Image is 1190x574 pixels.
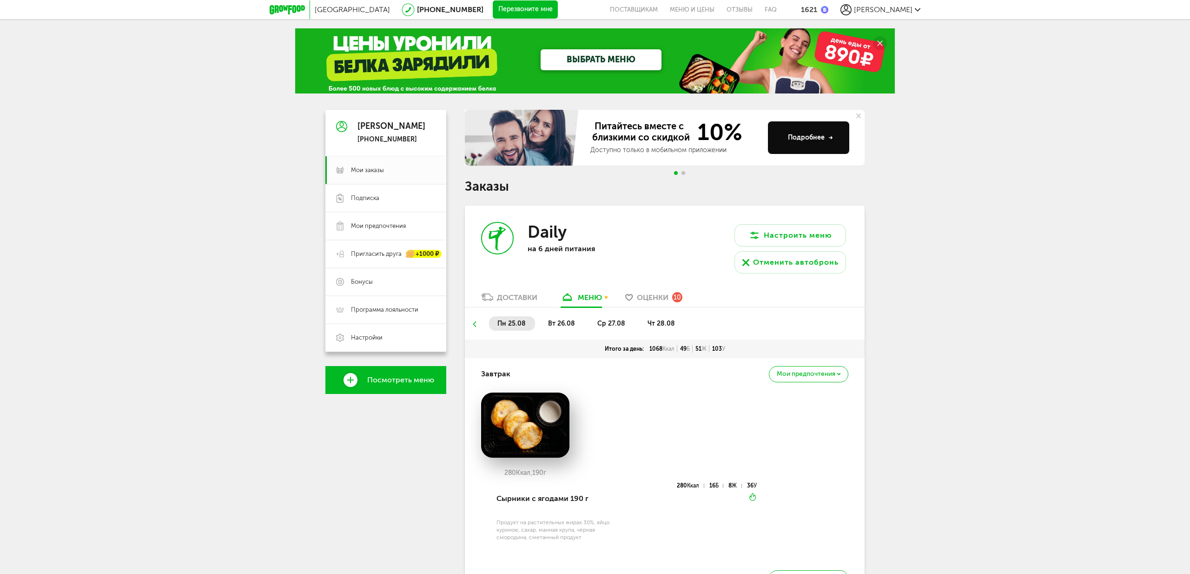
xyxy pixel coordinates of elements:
a: Пригласить друга +1000 ₽ [325,240,446,268]
div: Продукт на растительных жирах 30%, яйцо куриное, сахар, манная крупа, чёрная смородина, сметанный... [496,519,625,541]
a: Настройки [325,324,446,352]
img: big_Oj7558GKmMMoQVCH.png [481,393,569,458]
span: Мои предпочтения [351,222,406,230]
span: Настройки [351,334,383,342]
span: пн 25.08 [497,320,526,327]
span: [GEOGRAPHIC_DATA] [315,5,390,14]
span: Ккал [687,482,699,489]
div: 103 [709,345,728,353]
a: Бонусы [325,268,446,296]
a: Программа лояльности [325,296,446,324]
span: Б [715,482,719,489]
div: Подробнее [788,133,833,142]
span: Мои предпочтения [777,371,835,377]
div: меню [578,293,602,302]
div: [PHONE_NUMBER] [357,135,425,144]
span: Ккал [662,346,674,352]
div: Доступно только в мобильном приложении [590,146,760,155]
h4: Завтрак [481,365,510,383]
img: bonus_b.cdccf46.png [821,6,828,13]
span: чт 28.08 [648,320,675,327]
div: +1000 ₽ [406,250,442,258]
span: Программа лояльности [351,306,418,314]
div: 16 [709,484,723,488]
span: Ккал, [516,469,532,477]
img: family-banner.579af9d.jpg [465,110,581,166]
span: г [543,469,546,477]
button: Подробнее [768,121,849,154]
span: Питайтесь вместе с близкими со скидкой [590,120,692,144]
span: вт 26.08 [548,320,575,327]
div: Итого за день: [602,345,647,353]
a: Доставки [476,292,542,307]
button: Отменить автобронь [734,251,846,274]
div: 1621 [801,5,817,14]
span: 10% [692,120,742,144]
div: [PERSON_NAME] [357,122,425,131]
div: 36 [747,484,757,488]
span: Ж [701,346,707,352]
div: 8 [728,484,741,488]
div: 280 [677,484,704,488]
a: ВЫБРАТЬ МЕНЮ [541,49,661,70]
button: Перезвоните мне [493,0,558,19]
a: Мои заказы [325,156,446,184]
div: Отменить автобронь [753,257,839,268]
div: 10 [672,292,682,302]
span: ср 27.08 [597,320,625,327]
div: 280 190 [481,469,569,477]
div: 51 [693,345,709,353]
span: Мои заказы [351,166,384,174]
span: [PERSON_NAME] [854,5,912,14]
a: Подписка [325,184,446,212]
a: Оценки 10 [621,292,687,307]
div: Сырники с ягодами 190 г [496,483,625,514]
span: Ж [732,482,737,489]
span: Подписка [351,194,379,202]
div: 1068 [647,345,677,353]
span: Оценки [637,293,668,302]
span: Go to slide 2 [681,171,685,175]
span: Посмотреть меню [367,376,434,384]
span: Бонусы [351,278,373,286]
span: У [722,346,725,352]
span: Go to slide 1 [674,171,678,175]
div: Доставки [497,293,537,302]
a: Мои предпочтения [325,212,446,240]
p: на 6 дней питания [528,244,648,253]
span: У [754,482,757,489]
button: Настроить меню [734,224,846,247]
span: Б [687,346,690,352]
h1: Заказы [465,180,865,193]
a: [PHONE_NUMBER] [417,5,483,14]
a: меню [556,292,607,307]
h3: Daily [528,222,567,242]
span: Пригласить друга [351,250,402,258]
a: Посмотреть меню [325,366,446,394]
div: 49 [677,345,693,353]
